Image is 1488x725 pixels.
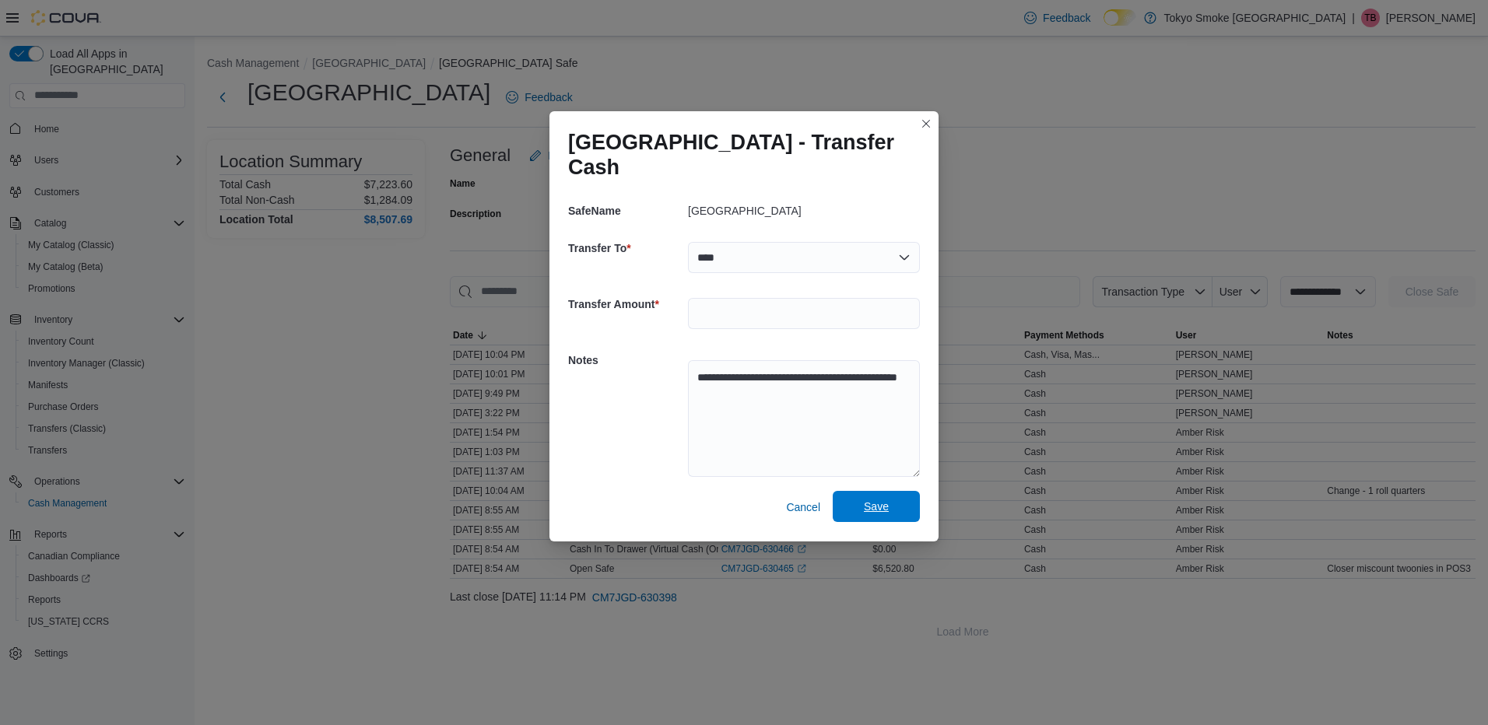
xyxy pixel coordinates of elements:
span: Save [864,499,889,514]
button: Closes this modal window [917,114,935,133]
span: Cancel [786,499,820,515]
button: Cancel [780,492,826,523]
h1: [GEOGRAPHIC_DATA] - Transfer Cash [568,130,907,180]
h5: Transfer Amount [568,289,685,320]
h5: SafeName [568,195,685,226]
h5: Notes [568,345,685,376]
h5: Transfer To [568,233,685,264]
button: Save [833,491,920,522]
p: [GEOGRAPHIC_DATA] [688,205,802,217]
